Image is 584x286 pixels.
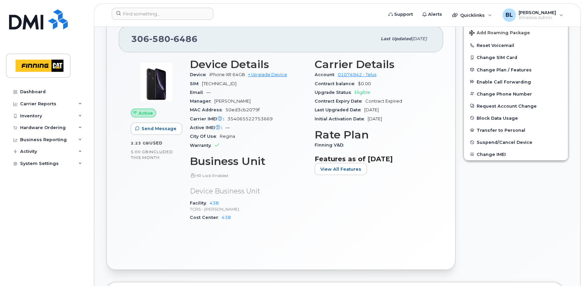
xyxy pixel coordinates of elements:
[464,88,568,100] button: Change Phone Number
[428,11,442,18] span: Alerts
[418,8,447,21] a: Alerts
[394,11,413,18] span: Support
[355,90,370,95] span: Eligible
[190,143,214,148] span: Warranty
[315,129,431,141] h3: Rate Plan
[498,8,568,22] div: Brenda Larabee
[190,173,307,178] p: HR Lock Enabled
[190,72,209,77] span: Device
[384,8,418,21] a: Support
[412,36,427,41] span: [DATE]
[555,257,579,281] iframe: Messenger Launcher
[447,8,496,22] div: Quicklinks
[190,186,307,196] p: Device Business Unit
[131,141,149,146] span: 2.23 GB
[315,58,431,70] h3: Carrier Details
[131,150,149,154] span: 5.00 GB
[315,163,367,175] button: View All Features
[358,81,371,86] span: $0.00
[464,148,568,160] button: Change IMEI
[206,90,211,95] span: —
[209,72,245,77] span: iPhone XR 64GB
[190,134,220,139] span: City Of Use
[364,107,379,112] span: [DATE]
[149,140,163,146] span: used
[142,125,176,132] span: Send Message
[464,100,568,112] button: Request Account Change
[365,99,402,104] span: Contract Expired
[315,81,358,86] span: Contract balance
[112,8,213,20] input: Find something...
[190,90,206,95] span: Email
[225,125,230,130] span: —
[227,116,273,121] span: 354065522753669
[338,72,376,77] a: 01074942 - Telus
[464,76,568,88] button: Enable Call Forwarding
[315,155,431,163] h3: Features as of [DATE]
[222,215,231,220] a: 438
[190,125,225,130] span: Active IMEI
[519,15,556,20] span: Wireless Admin
[477,79,531,84] span: Enable Call Forwarding
[190,155,307,167] h3: Business Unit
[315,99,365,104] span: Contract Expiry Date
[315,116,368,121] span: Initial Activation Date
[368,116,382,121] span: [DATE]
[464,25,568,39] button: Add Roaming Package
[202,81,236,86] span: [TECHNICAL_ID]
[464,51,568,63] button: Change SIM Card
[190,99,214,104] span: Manager
[315,142,347,148] span: Finning V&D
[464,39,568,51] button: Reset Voicemail
[131,123,182,135] button: Send Message
[131,149,173,160] span: included this month
[190,206,307,212] p: TCRS - [PERSON_NAME]
[464,112,568,124] button: Block Data Usage
[464,124,568,136] button: Transfer to Personal
[220,134,235,139] span: Regina
[136,62,176,102] img: image20231002-4137094-15xy9hn.jpeg
[190,215,222,220] span: Cost Center
[477,67,532,72] span: Change Plan / Features
[469,30,530,37] span: Add Roaming Package
[190,107,225,112] span: MAC Address
[460,12,485,18] span: Quicklinks
[381,36,412,41] span: Last updated
[190,116,227,121] span: Carrier IMEI
[464,136,568,148] button: Suspend/Cancel Device
[315,72,338,77] span: Account
[477,140,532,145] span: Suspend/Cancel Device
[248,72,287,77] a: + Upgrade Device
[131,34,198,44] span: 306
[519,10,556,15] span: [PERSON_NAME]
[214,99,251,104] span: [PERSON_NAME]
[464,64,568,76] button: Change Plan / Features
[315,107,364,112] span: Last Upgraded Date
[190,58,307,70] h3: Device Details
[139,110,153,116] span: Active
[225,107,260,112] span: 50ed3cb2079f
[506,11,513,19] span: BL
[149,34,170,44] span: 580
[320,166,361,172] span: View All Features
[315,90,355,95] span: Upgrade Status
[210,201,219,206] a: 438
[190,81,202,86] span: SIM
[170,34,198,44] span: 6486
[190,201,210,206] span: Facility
